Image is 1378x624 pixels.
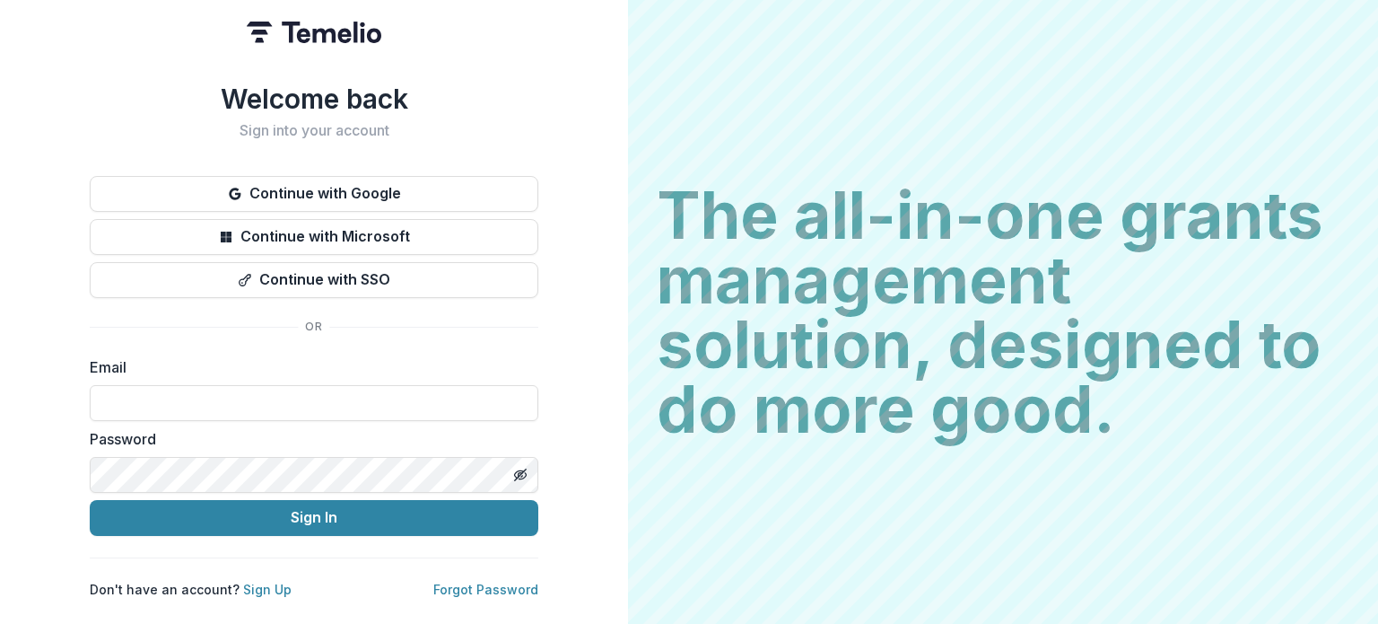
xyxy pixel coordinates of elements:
[90,580,292,599] p: Don't have an account?
[247,22,381,43] img: Temelio
[90,428,528,450] label: Password
[90,122,538,139] h2: Sign into your account
[90,500,538,536] button: Sign In
[90,219,538,255] button: Continue with Microsoft
[506,461,535,489] button: Toggle password visibility
[90,356,528,378] label: Email
[90,262,538,298] button: Continue with SSO
[433,582,538,597] a: Forgot Password
[243,582,292,597] a: Sign Up
[90,83,538,115] h1: Welcome back
[90,176,538,212] button: Continue with Google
